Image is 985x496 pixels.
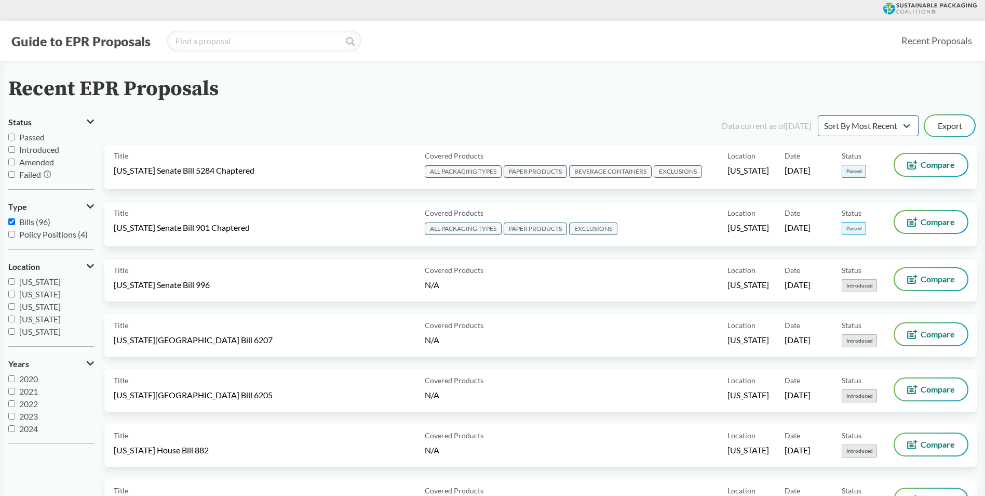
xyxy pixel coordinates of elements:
[19,157,54,167] span: Amended
[425,207,483,218] span: Covered Products
[727,375,755,386] span: Location
[19,132,45,142] span: Passed
[425,390,439,400] span: N/A
[8,159,15,165] input: Amended
[114,265,128,276] span: Title
[842,265,861,276] span: Status
[722,120,812,132] div: Data current as of [DATE]
[114,445,209,456] span: [US_STATE] House Bill 882
[8,400,15,407] input: 2022
[842,334,877,347] span: Introduced
[727,222,769,233] span: [US_STATE]
[8,77,219,101] h2: Recent EPR Proposals
[842,165,866,178] span: Passed
[425,485,483,496] span: Covered Products
[654,165,702,178] span: EXCLUSIONS
[425,430,483,441] span: Covered Products
[842,222,866,235] span: Passed
[8,291,15,297] input: [US_STATE]
[425,150,483,161] span: Covered Products
[114,320,128,331] span: Title
[727,485,755,496] span: Location
[569,165,652,178] span: BEVERAGE CONTAINERS
[895,154,967,176] button: Compare
[785,150,800,161] span: Date
[8,231,15,238] input: Policy Positions (4)
[19,302,61,311] span: [US_STATE]
[8,388,15,395] input: 2021
[8,262,40,271] span: Location
[785,222,811,233] span: [DATE]
[8,425,15,432] input: 2024
[8,355,94,373] button: Years
[425,335,439,345] span: N/A
[785,430,800,441] span: Date
[727,334,769,346] span: [US_STATE]
[425,223,502,235] span: ALL PACKAGING TYPES
[785,165,811,176] span: [DATE]
[19,374,38,384] span: 2020
[8,171,15,178] input: Failed
[8,202,27,212] span: Type
[8,258,94,276] button: Location
[897,29,977,53] a: Recent Proposals
[8,278,15,285] input: [US_STATE]
[727,150,755,161] span: Location
[8,359,29,369] span: Years
[895,434,967,455] button: Compare
[569,223,617,235] span: EXCLUSIONS
[842,279,877,292] span: Introduced
[19,327,61,336] span: [US_STATE]
[19,277,61,286] span: [US_STATE]
[727,265,755,276] span: Location
[19,145,59,154] span: Introduced
[727,445,769,456] span: [US_STATE]
[895,378,967,400] button: Compare
[727,320,755,331] span: Location
[842,485,861,496] span: Status
[114,430,128,441] span: Title
[425,320,483,331] span: Covered Products
[425,265,483,276] span: Covered Products
[842,375,861,386] span: Status
[842,430,861,441] span: Status
[167,31,361,51] input: Find a proposal
[785,265,800,276] span: Date
[114,222,250,233] span: [US_STATE] Senate Bill 901 Chaptered
[19,314,61,324] span: [US_STATE]
[895,268,967,290] button: Compare
[114,389,273,401] span: [US_STATE][GEOGRAPHIC_DATA] Bill 6205
[504,165,567,178] span: PAPER PRODUCTS
[425,375,483,386] span: Covered Products
[425,165,502,178] span: ALL PACKAGING TYPES
[785,207,800,218] span: Date
[425,445,439,455] span: N/A
[727,389,769,401] span: [US_STATE]
[921,440,955,449] span: Compare
[785,375,800,386] span: Date
[114,375,128,386] span: Title
[8,316,15,322] input: [US_STATE]
[785,485,800,496] span: Date
[8,303,15,310] input: [US_STATE]
[842,207,861,218] span: Status
[842,320,861,331] span: Status
[19,424,38,434] span: 2024
[895,323,967,345] button: Compare
[785,279,811,291] span: [DATE]
[19,169,41,179] span: Failed
[114,279,210,291] span: [US_STATE] Senate Bill 996
[785,320,800,331] span: Date
[727,430,755,441] span: Location
[842,150,861,161] span: Status
[921,161,955,169] span: Compare
[8,113,94,131] button: Status
[114,150,128,161] span: Title
[19,399,38,409] span: 2022
[921,275,955,283] span: Compare
[785,334,811,346] span: [DATE]
[8,375,15,382] input: 2020
[19,411,38,421] span: 2023
[19,386,38,396] span: 2021
[8,413,15,420] input: 2023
